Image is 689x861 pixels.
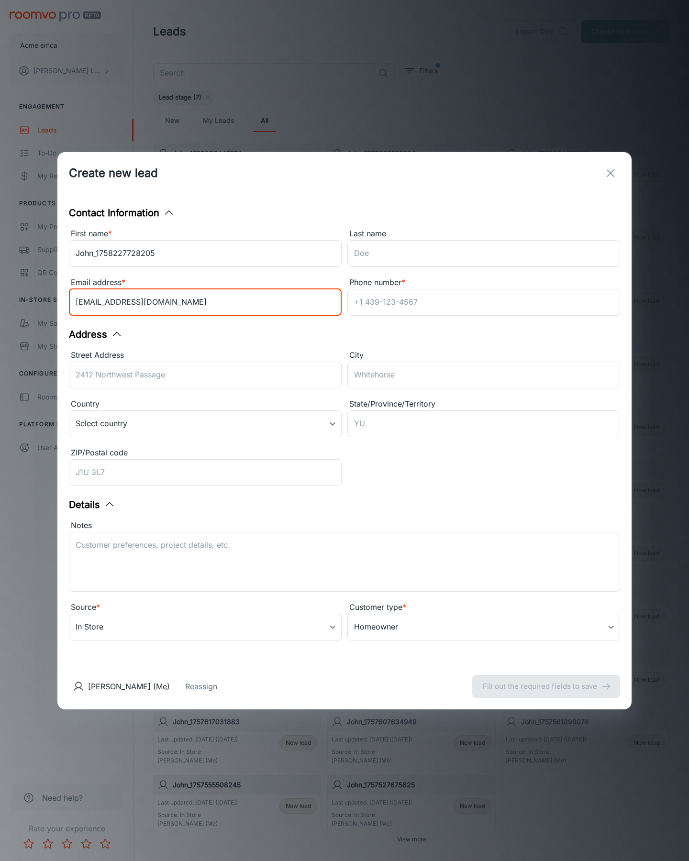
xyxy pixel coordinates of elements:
[69,289,342,316] input: myname@example.com
[69,614,342,640] div: In Store
[347,228,620,240] div: Last name
[69,519,620,532] div: Notes
[69,362,342,388] input: 2412 Northwest Passage
[69,276,342,289] div: Email address
[185,681,217,692] button: Reassign
[347,398,620,410] div: State/Province/Territory
[69,327,122,342] button: Address
[347,410,620,437] input: YU
[69,398,342,410] div: Country
[347,601,620,614] div: Customer type
[69,165,158,182] h1: Create new lead
[69,497,115,512] button: Details
[69,349,342,362] div: Street Address
[347,276,620,289] div: Phone number
[69,240,342,267] input: John
[347,362,620,388] input: Whitehorse
[347,614,620,640] div: Homeowner
[69,601,342,614] div: Source
[347,240,620,267] input: Doe
[69,206,175,220] button: Contact Information
[69,410,342,437] div: Select country
[347,289,620,316] input: +1 439-123-4567
[347,349,620,362] div: City
[69,228,342,240] div: First name
[601,164,620,183] button: exit
[88,681,170,692] p: [PERSON_NAME] (Me)
[69,447,342,459] div: ZIP/Postal code
[69,459,342,486] input: J1U 3L7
